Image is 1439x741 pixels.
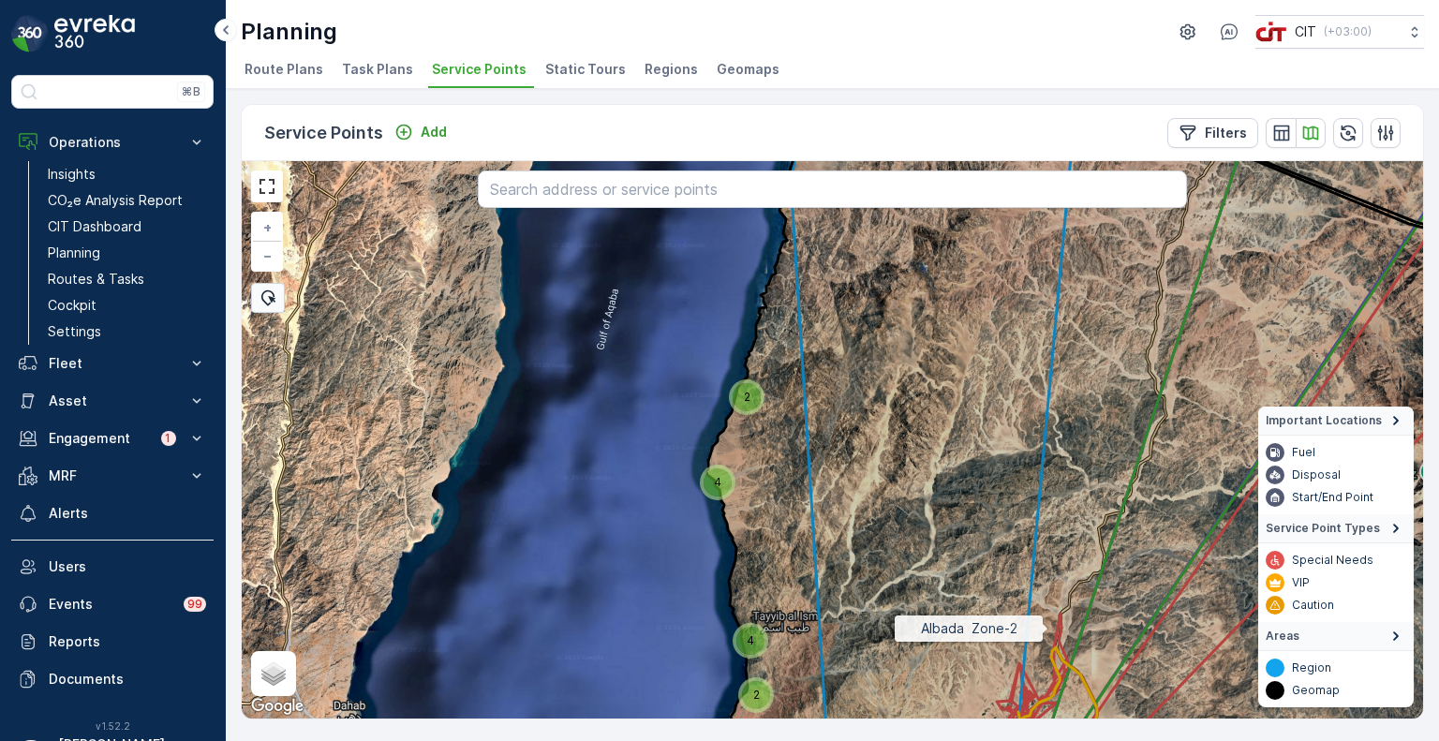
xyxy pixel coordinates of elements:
[1292,467,1341,482] p: Disposal
[645,60,698,79] span: Regions
[48,270,144,289] p: Routes & Tasks
[1258,407,1414,436] summary: Important Locations
[11,585,214,623] a: Events99
[182,84,200,99] p: ⌘B
[1292,575,1310,590] p: VIP
[704,468,715,480] div: 4
[1292,660,1331,675] p: Region
[478,170,1187,208] input: Search address or service points
[49,632,206,651] p: Reports
[49,595,172,614] p: Events
[387,121,454,143] button: Add
[48,217,141,236] p: CIT Dashboard
[48,322,101,341] p: Settings
[241,17,337,47] p: Planning
[253,242,281,270] a: Zoom Out
[432,60,527,79] span: Service Points
[11,660,214,698] a: Documents
[54,15,135,52] img: logo_dark-DEwI_e13.png
[49,429,150,448] p: Engagement
[1255,15,1424,49] button: CIT(+03:00)
[11,623,214,660] a: Reports
[48,296,96,315] p: Cockpit
[49,557,206,576] p: Users
[11,548,214,585] a: Users
[733,383,761,411] div: 2
[49,504,206,523] p: Alerts
[11,15,49,52] img: logo
[263,247,273,263] span: −
[1266,521,1380,536] span: Service Point Types
[1292,490,1373,505] p: Start/End Point
[49,133,176,152] p: Operations
[49,670,206,689] p: Documents
[1205,124,1247,142] p: Filters
[742,681,770,709] div: 2
[253,214,281,242] a: Zoom In
[11,495,214,532] a: Alerts
[742,681,753,692] div: 2
[49,354,176,373] p: Fleet
[40,161,214,187] a: Insights
[40,266,214,292] a: Routes & Tasks
[48,165,96,184] p: Insights
[48,191,183,210] p: CO₂e Analysis Report
[736,627,764,655] div: 4
[717,60,779,79] span: Geomaps
[253,172,281,200] a: View Fullscreen
[736,627,748,638] div: 4
[245,60,323,79] span: Route Plans
[1292,445,1315,460] p: Fuel
[263,219,272,235] span: +
[1255,22,1287,42] img: cit-logo_pOk6rL0.png
[545,60,626,79] span: Static Tours
[11,420,214,457] button: Engagement1
[251,283,285,313] div: Bulk Select
[1324,24,1372,39] p: ( +03:00 )
[1292,683,1340,698] p: Geomap
[40,292,214,319] a: Cockpit
[40,214,214,240] a: CIT Dashboard
[164,431,172,447] p: 1
[1292,598,1334,613] p: Caution
[733,383,744,394] div: 2
[49,467,176,485] p: MRF
[704,468,732,496] div: 4
[1266,629,1299,644] span: Areas
[1295,22,1316,41] p: CIT
[49,392,176,410] p: Asset
[40,240,214,266] a: Planning
[264,120,383,146] p: Service Points
[48,244,100,262] p: Planning
[11,457,214,495] button: MRF
[40,319,214,345] a: Settings
[40,187,214,214] a: CO₂e Analysis Report
[246,694,308,719] img: Google
[1292,553,1373,568] p: Special Needs
[253,653,294,694] a: Layers
[11,382,214,420] button: Asset
[1167,118,1258,148] button: Filters
[1258,514,1414,543] summary: Service Point Types
[1266,413,1382,428] span: Important Locations
[11,345,214,382] button: Fleet
[246,694,308,719] a: Open this area in Google Maps (opens a new window)
[421,123,447,141] p: Add
[1258,622,1414,651] summary: Areas
[11,124,214,161] button: Operations
[11,720,214,732] span: v 1.52.2
[342,60,413,79] span: Task Plans
[186,596,202,612] p: 99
